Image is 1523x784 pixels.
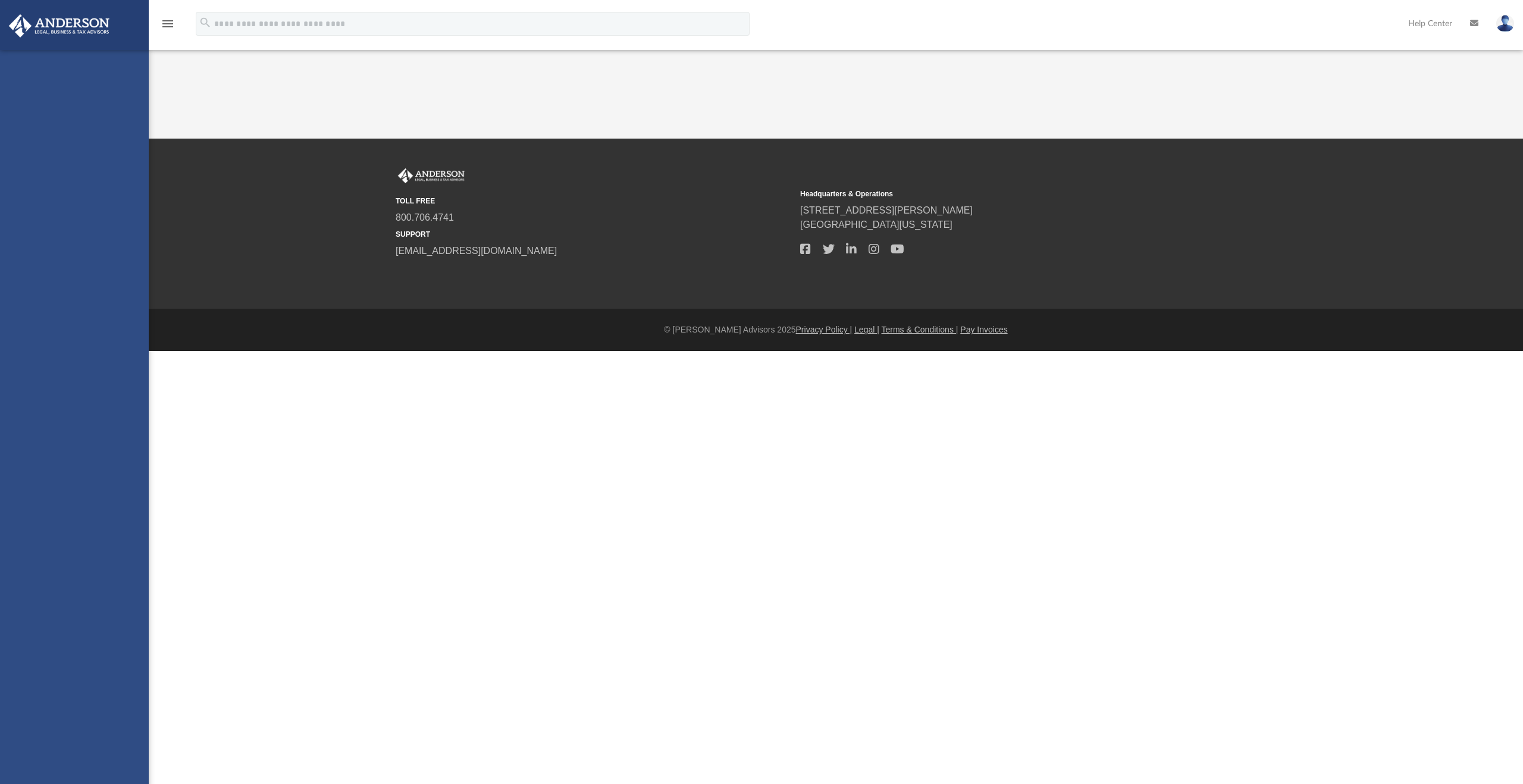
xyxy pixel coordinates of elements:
small: TOLL FREE [396,196,792,206]
a: Pay Invoices [960,325,1007,334]
small: SUPPORT [396,229,792,240]
img: User Pic [1496,15,1514,32]
a: [STREET_ADDRESS][PERSON_NAME] [800,205,973,215]
a: [GEOGRAPHIC_DATA][US_STATE] [800,219,952,230]
img: Anderson Advisors Platinum Portal [5,14,113,37]
a: 800.706.4741 [396,212,454,222]
a: Terms & Conditions | [882,325,958,334]
small: Headquarters & Operations [800,189,1196,199]
a: Privacy Policy | [796,325,853,334]
div: © [PERSON_NAME] Advisors 2025 [149,324,1523,336]
i: search [199,16,212,29]
a: menu [161,23,175,31]
i: menu [161,17,175,31]
a: Legal | [854,325,879,334]
img: Anderson Advisors Platinum Portal [396,168,467,184]
a: [EMAIL_ADDRESS][DOMAIN_NAME] [396,246,557,256]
